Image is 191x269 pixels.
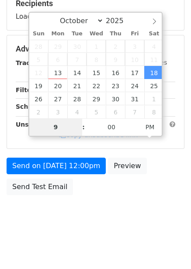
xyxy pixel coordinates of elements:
[125,92,144,105] span: October 31, 2025
[144,79,163,92] span: October 25, 2025
[106,40,125,53] span: October 2, 2025
[104,17,135,25] input: Year
[29,118,83,136] input: Hour
[67,40,87,53] span: September 30, 2025
[106,105,125,118] span: November 6, 2025
[125,105,144,118] span: November 7, 2025
[29,53,49,66] span: October 5, 2025
[67,31,87,37] span: Tue
[125,66,144,79] span: October 17, 2025
[106,31,125,37] span: Thu
[16,103,47,110] strong: Schedule
[67,105,87,118] span: November 4, 2025
[144,92,163,105] span: November 1, 2025
[87,40,106,53] span: October 1, 2025
[125,31,144,37] span: Fri
[7,158,106,174] a: Send on [DATE] 12:00pm
[87,79,106,92] span: October 22, 2025
[48,53,67,66] span: October 6, 2025
[29,31,49,37] span: Sun
[82,118,85,136] span: :
[144,31,163,37] span: Sat
[138,118,162,136] span: Click to toggle
[125,79,144,92] span: October 24, 2025
[87,92,106,105] span: October 29, 2025
[125,53,144,66] span: October 10, 2025
[144,105,163,118] span: November 8, 2025
[67,92,87,105] span: October 28, 2025
[108,158,146,174] a: Preview
[16,59,45,66] strong: Tracking
[87,105,106,118] span: November 5, 2025
[29,92,49,105] span: October 26, 2025
[106,92,125,105] span: October 30, 2025
[48,79,67,92] span: October 20, 2025
[29,66,49,79] span: October 12, 2025
[87,31,106,37] span: Wed
[67,53,87,66] span: October 7, 2025
[67,66,87,79] span: October 14, 2025
[16,121,59,128] strong: Unsubscribe
[29,105,49,118] span: November 2, 2025
[85,118,138,136] input: Minute
[106,53,125,66] span: October 9, 2025
[144,53,163,66] span: October 11, 2025
[7,179,73,195] a: Send Test Email
[29,79,49,92] span: October 19, 2025
[87,66,106,79] span: October 15, 2025
[16,86,38,93] strong: Filters
[106,79,125,92] span: October 23, 2025
[125,40,144,53] span: October 3, 2025
[144,40,163,53] span: October 4, 2025
[48,66,67,79] span: October 13, 2025
[16,44,175,54] h5: Advanced
[147,227,191,269] iframe: Chat Widget
[48,105,67,118] span: November 3, 2025
[87,53,106,66] span: October 8, 2025
[106,66,125,79] span: October 16, 2025
[67,79,87,92] span: October 21, 2025
[29,40,49,53] span: September 28, 2025
[59,131,138,139] a: Copy unsubscribe link
[48,31,67,37] span: Mon
[48,92,67,105] span: October 27, 2025
[48,40,67,53] span: September 29, 2025
[144,66,163,79] span: October 18, 2025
